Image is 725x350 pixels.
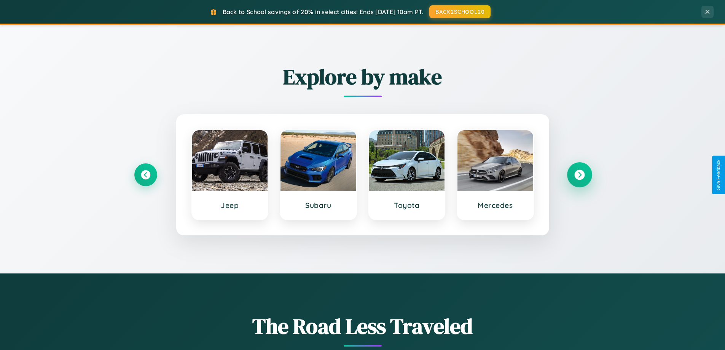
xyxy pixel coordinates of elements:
[223,8,424,16] span: Back to School savings of 20% in select cities! Ends [DATE] 10am PT.
[377,201,437,210] h3: Toyota
[465,201,526,210] h3: Mercedes
[134,62,591,91] h2: Explore by make
[200,201,260,210] h3: Jeep
[134,312,591,341] h1: The Road Less Traveled
[716,160,721,190] div: Give Feedback
[429,5,491,18] button: BACK2SCHOOL20
[288,201,349,210] h3: Subaru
